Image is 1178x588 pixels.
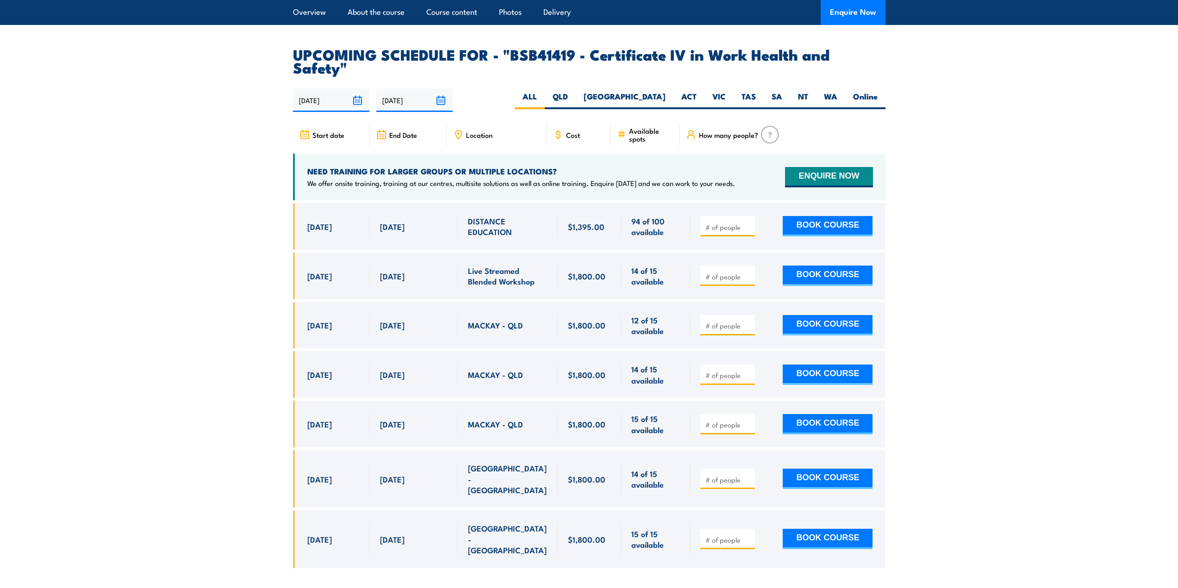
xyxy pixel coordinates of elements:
span: [DATE] [307,320,332,330]
span: [DATE] [380,320,405,330]
label: SA [764,91,790,109]
span: $1,800.00 [568,369,605,380]
span: [DATE] [380,474,405,484]
span: [DATE] [380,419,405,429]
span: $1,800.00 [568,320,605,330]
input: # of people [705,371,752,380]
span: 15 of 15 available [631,528,680,550]
span: [DATE] [307,474,332,484]
button: BOOK COURSE [783,529,873,549]
label: Online [845,91,885,109]
label: NT [790,91,816,109]
button: BOOK COURSE [783,266,873,286]
button: ENQUIRE NOW [785,167,873,187]
span: 14 of 15 available [631,364,680,385]
span: MACKAY - QLD [468,369,523,380]
button: BOOK COURSE [783,315,873,335]
span: How many people? [699,131,758,139]
button: BOOK COURSE [783,469,873,489]
span: [DATE] [380,221,405,232]
input: # of people [705,321,752,330]
button: BOOK COURSE [783,216,873,236]
label: [GEOGRAPHIC_DATA] [576,91,673,109]
label: WA [816,91,845,109]
span: [DATE] [307,271,332,281]
label: ACT [673,91,704,109]
span: [DATE] [380,369,405,380]
span: [DATE] [307,534,332,545]
span: Location [466,131,492,139]
span: 12 of 15 available [631,315,680,336]
span: MACKAY - QLD [468,320,523,330]
span: [DATE] [380,534,405,545]
input: # of people [705,535,752,545]
span: 15 of 15 available [631,413,680,435]
button: BOOK COURSE [783,414,873,434]
span: [DATE] [307,369,332,380]
label: VIC [704,91,734,109]
span: 14 of 15 available [631,468,680,490]
span: $1,800.00 [568,534,605,545]
label: TAS [734,91,764,109]
input: # of people [705,223,752,232]
p: We offer onsite training, training at our centres, multisite solutions as well as online training... [307,179,735,188]
span: [GEOGRAPHIC_DATA] - [GEOGRAPHIC_DATA] [468,463,548,495]
span: End Date [389,131,417,139]
span: $1,800.00 [568,271,605,281]
label: ALL [515,91,545,109]
span: [DATE] [380,271,405,281]
span: Start date [312,131,344,139]
span: [DATE] [307,419,332,429]
span: [GEOGRAPHIC_DATA] - [GEOGRAPHIC_DATA] [468,523,548,555]
input: # of people [705,420,752,429]
button: BOOK COURSE [783,365,873,385]
span: [DATE] [307,221,332,232]
span: DISTANCE EDUCATION [468,216,548,237]
span: $1,800.00 [568,474,605,484]
input: From date [293,88,369,112]
span: MACKAY - QLD [468,419,523,429]
input: To date [376,88,453,112]
span: 14 of 15 available [631,265,680,287]
span: $1,395.00 [568,221,605,232]
h2: UPCOMING SCHEDULE FOR - "BSB41419 - Certificate IV in Work Health and Safety" [293,48,885,74]
span: 94 of 100 available [631,216,680,237]
span: $1,800.00 [568,419,605,429]
input: # of people [705,475,752,484]
span: Cost [566,131,580,139]
span: Available spots [629,127,673,142]
span: Live Streamed Blended Workshop [468,265,548,287]
input: # of people [705,272,752,281]
label: QLD [545,91,576,109]
h4: NEED TRAINING FOR LARGER GROUPS OR MULTIPLE LOCATIONS? [307,166,735,176]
